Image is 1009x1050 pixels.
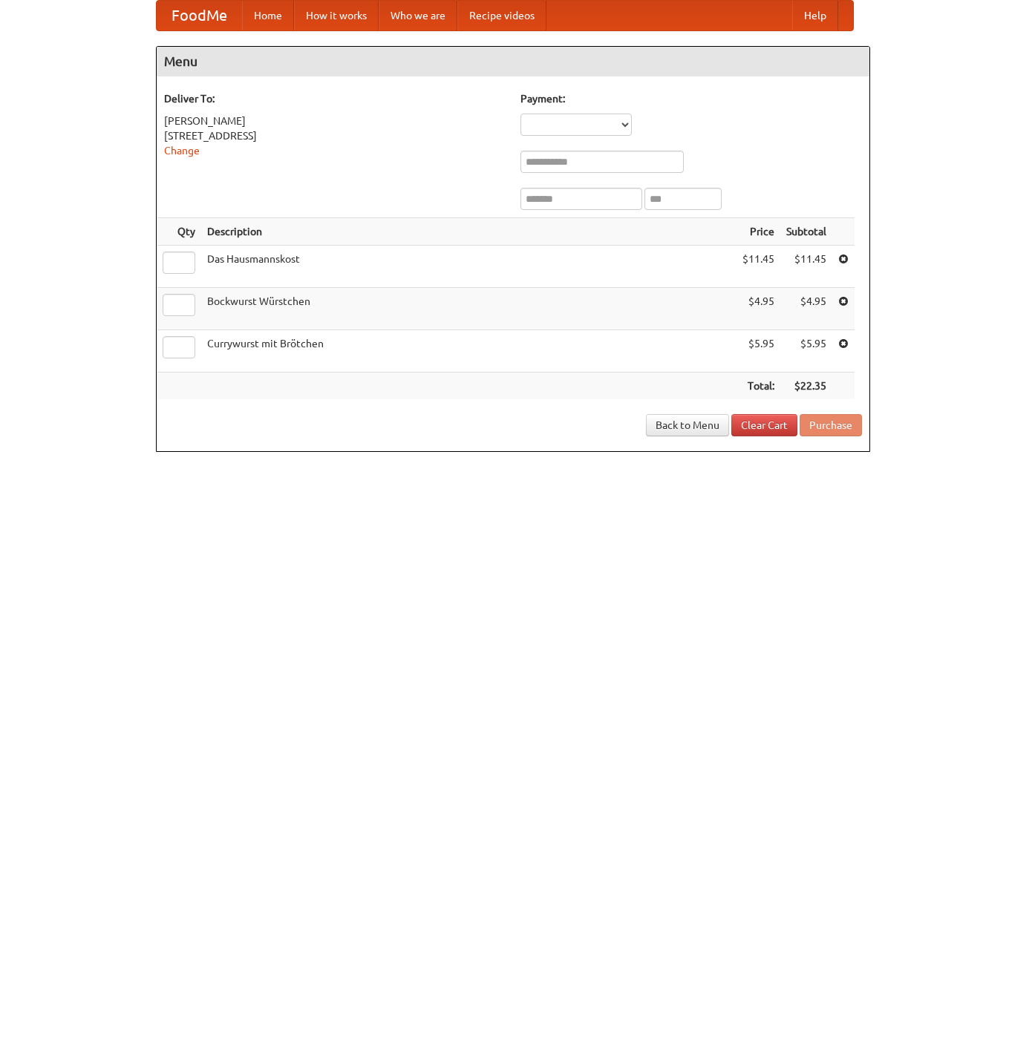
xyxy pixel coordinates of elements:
[164,114,506,128] div: [PERSON_NAME]
[780,218,832,246] th: Subtotal
[157,1,242,30] a: FoodMe
[164,145,200,157] a: Change
[201,288,737,330] td: Bockwurst Würstchen
[379,1,457,30] a: Who we are
[800,414,862,436] button: Purchase
[737,330,780,373] td: $5.95
[780,288,832,330] td: $4.95
[520,91,862,106] h5: Payment:
[792,1,838,30] a: Help
[201,218,737,246] th: Description
[737,373,780,400] th: Total:
[646,414,729,436] a: Back to Menu
[737,246,780,288] td: $11.45
[164,128,506,143] div: [STREET_ADDRESS]
[780,373,832,400] th: $22.35
[737,218,780,246] th: Price
[201,330,737,373] td: Currywurst mit Brötchen
[157,47,869,76] h4: Menu
[157,218,201,246] th: Qty
[457,1,546,30] a: Recipe videos
[780,246,832,288] td: $11.45
[780,330,832,373] td: $5.95
[242,1,294,30] a: Home
[737,288,780,330] td: $4.95
[731,414,797,436] a: Clear Cart
[294,1,379,30] a: How it works
[201,246,737,288] td: Das Hausmannskost
[164,91,506,106] h5: Deliver To:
